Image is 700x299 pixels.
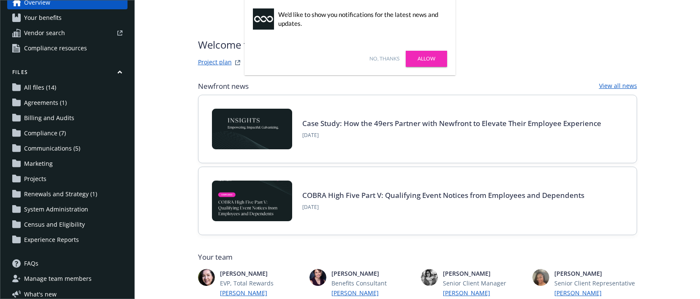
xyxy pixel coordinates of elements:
[369,55,399,63] a: No, thanks
[7,11,128,25] a: Your benefits
[24,142,80,155] span: Communications (5)
[599,81,637,91] a: View all news
[278,10,443,28] div: We'd like to show you notifications for the latest news and updates.
[7,81,128,94] a: All files (14)
[7,126,128,140] a: Compliance (7)
[406,51,447,67] a: Allow
[532,269,549,286] img: photo
[7,111,128,125] a: Billing and Audits
[24,26,65,40] span: Vendor search
[7,96,128,110] a: Agreements (1)
[7,257,128,270] a: FAQs
[302,132,601,139] span: [DATE]
[443,269,526,278] span: [PERSON_NAME]
[24,96,67,110] span: Agreements (1)
[24,290,57,299] span: What ' s new
[198,58,232,68] a: Project plan
[212,181,292,221] img: BLOG-Card Image - Compliance - COBRA High Five Pt 5 - 09-11-25.jpg
[554,269,637,278] span: [PERSON_NAME]
[220,269,303,278] span: [PERSON_NAME]
[233,58,243,68] a: projectPlanWebsite
[24,233,79,247] span: Experience Reports
[24,172,46,186] span: Projects
[198,37,385,52] span: Welcome to Navigator , [PERSON_NAME]
[7,218,128,231] a: Census and Eligibility
[24,203,88,216] span: System Administration
[302,203,584,211] span: [DATE]
[7,272,128,285] a: Manage team members
[302,118,601,128] a: Case Study: How the 49ers Partner with Newfront to Elevate Their Employee Experience
[331,269,414,278] span: [PERSON_NAME]
[7,69,128,79] button: Files
[198,252,637,262] span: Your team
[554,279,637,288] span: Senior Client Representative
[443,279,526,288] span: Senior Client Manager
[24,41,87,55] span: Compliance resources
[24,11,62,25] span: Your benefits
[7,290,70,299] button: What's new
[24,111,74,125] span: Billing and Audits
[309,269,326,286] img: photo
[7,233,128,247] a: Experience Reports
[198,81,249,91] span: Newfront news
[7,187,128,201] a: Renewals and Strategy (1)
[7,157,128,170] a: Marketing
[24,187,97,201] span: Renewals and Strategy (1)
[24,257,38,270] span: FAQs
[212,109,292,149] img: Card Image - INSIGHTS copy.png
[24,157,53,170] span: Marketing
[198,269,215,286] img: photo
[421,269,438,286] img: photo
[331,279,414,288] span: Benefits Consultant
[7,172,128,186] a: Projects
[7,203,128,216] a: System Administration
[7,142,128,155] a: Communications (5)
[24,126,66,140] span: Compliance (7)
[24,272,92,285] span: Manage team members
[7,26,128,40] a: Vendor search
[7,41,128,55] a: Compliance resources
[24,81,56,94] span: All files (14)
[302,190,584,200] a: COBRA High Five Part V: Qualifying Event Notices from Employees and Dependents
[24,218,85,231] span: Census and Eligibility
[220,279,303,288] span: EVP, Total Rewards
